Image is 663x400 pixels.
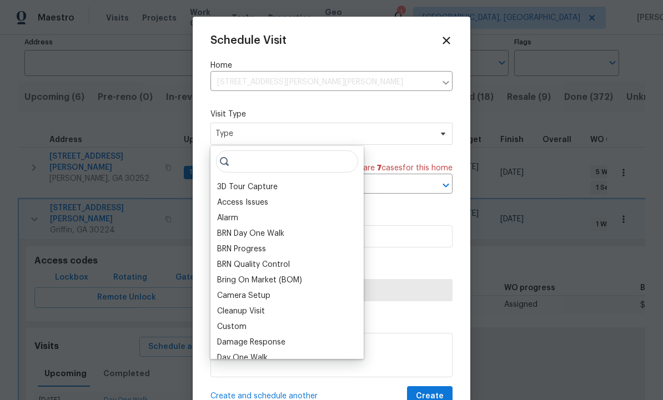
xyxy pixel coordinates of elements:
div: Day One Walk [217,352,268,363]
div: Camera Setup [217,290,270,301]
span: Type [215,128,431,139]
span: There are case s for this home [342,163,453,174]
div: BRN Progress [217,244,266,255]
input: Enter in an address [210,74,436,91]
div: Alarm [217,212,238,224]
div: BRN Quality Control [217,259,290,270]
div: 3D Tour Capture [217,181,278,193]
div: Bring On Market (BOM) [217,275,302,286]
span: Close [440,34,453,47]
span: 7 [377,164,381,172]
div: Custom [217,321,247,332]
div: Access Issues [217,197,268,208]
span: Schedule Visit [210,35,287,46]
div: Damage Response [217,337,285,348]
label: Visit Type [210,109,453,120]
label: Home [210,60,453,71]
button: Open [438,178,454,193]
div: Cleanup Visit [217,306,265,317]
div: BRN Day One Walk [217,228,284,239]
